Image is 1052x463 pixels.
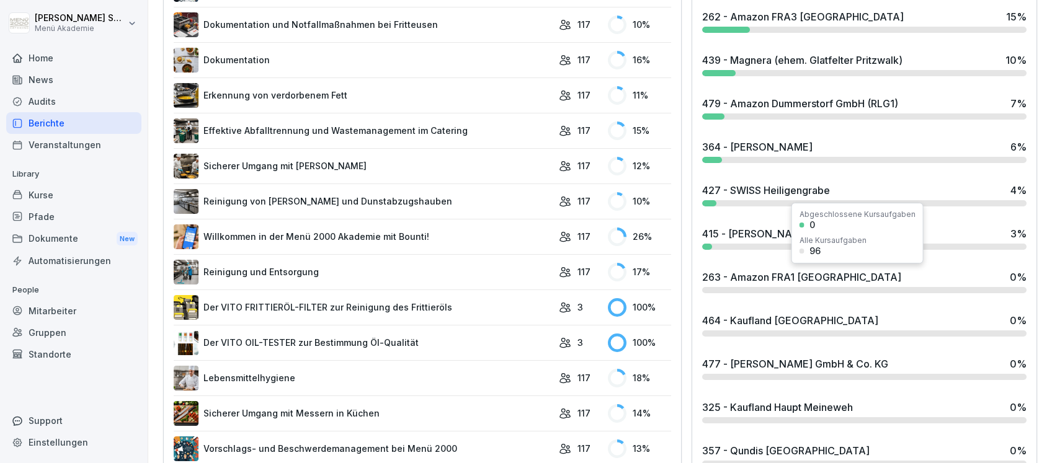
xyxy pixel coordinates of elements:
[697,221,1032,255] a: 415 - [PERSON_NAME]3%
[174,330,198,355] img: up30sq4qohmlf9oyka1pt50j.png
[6,343,141,365] a: Standorte
[697,91,1032,125] a: 479 - Amazon Dummerstorf GmbH (RLG1)7%
[577,301,583,314] p: 3
[6,227,141,250] div: Dokumente
[174,366,198,390] img: jz0fz12u36edh1e04itkdbcq.png
[174,48,198,73] img: jg117puhp44y4en97z3zv7dk.png
[577,124,591,137] p: 117
[6,250,141,271] a: Automatisierungen
[1010,400,1027,415] div: 0 %
[702,183,830,198] div: 427 - SWISS Heiligengrabe
[35,24,125,33] p: Menü Akademie
[174,224,553,249] a: Willkommen in der Menü 2000 Akademie mit Bounti!
[697,178,1032,211] a: 427 - SWISS Heiligengrabe4%
[1010,226,1027,241] div: 3 %
[1010,139,1027,154] div: 6 %
[702,96,898,111] div: 479 - Amazon Dummerstorf GmbH (RLG1)
[608,121,671,140] div: 15 %
[608,263,671,281] div: 17 %
[697,134,1032,168] a: 364 - [PERSON_NAME]6%
[577,371,591,384] p: 117
[6,134,141,156] a: Veranstaltungen
[117,232,138,246] div: New
[608,86,671,105] div: 11 %
[6,280,141,300] p: People
[174,330,553,355] a: Der VITO OIL-TESTER zur Bestimmung Öl-Qualität
[1005,53,1027,68] div: 10 %
[577,53,591,66] p: 117
[608,15,671,34] div: 10 %
[608,404,671,423] div: 14 %
[174,118,553,143] a: Effektive Abfalltrennung und Wastemanagement im Catering
[608,51,671,69] div: 16 %
[174,12,198,37] img: t30obnioake0y3p0okzoia1o.png
[608,369,671,387] div: 18 %
[577,159,591,172] p: 117
[702,139,813,154] div: 364 - [PERSON_NAME]
[702,400,853,415] div: 325 - Kaufland Haupt Meineweh
[577,407,591,420] p: 117
[809,247,821,255] div: 96
[6,47,141,69] a: Home
[174,401,553,426] a: Sicherer Umgang mit Messern in Küchen
[608,192,671,211] div: 10 %
[809,221,815,229] div: 0
[6,410,141,431] div: Support
[35,13,125,24] p: [PERSON_NAME] Schülzke
[608,439,671,458] div: 13 %
[608,298,671,317] div: 100 %
[697,265,1032,298] a: 263 - Amazon FRA1 [GEOGRAPHIC_DATA]0%
[577,195,591,208] p: 117
[6,227,141,250] a: DokumenteNew
[174,295,198,320] img: lxawnajjsce9vyoprlfqagnf.png
[702,313,878,328] div: 464 - Kaufland [GEOGRAPHIC_DATA]
[577,336,583,349] p: 3
[697,308,1032,342] a: 464 - Kaufland [GEOGRAPHIC_DATA]0%
[174,83,553,108] a: Erkennung von verdorbenem Fett
[1010,183,1027,198] div: 4 %
[6,90,141,112] a: Audits
[6,112,141,134] a: Berichte
[174,189,553,214] a: Reinigung von [PERSON_NAME] und Dunstabzugshauben
[174,295,553,320] a: Der VITO FRITTIERÖL-FILTER zur Reinigung des Frittieröls
[577,89,591,102] p: 117
[6,206,141,227] a: Pfade
[702,270,901,284] div: 263 - Amazon FRA1 [GEOGRAPHIC_DATA]
[6,69,141,90] a: News
[174,260,553,284] a: Reinigung und Entsorgung
[174,260,198,284] img: nskg7vq6i7f4obzkcl4brg5j.png
[800,211,916,218] div: Abgeschlossene Kursaufgaben
[6,431,141,453] div: Einstellungen
[1010,313,1027,328] div: 0 %
[800,237,867,244] div: Alle Kursaufgaben
[174,83,198,108] img: vqex8dna0ap6n9z3xzcqrj3m.png
[1010,96,1027,111] div: 7 %
[577,18,591,31] p: 117
[702,226,811,241] div: 415 - [PERSON_NAME]
[174,154,198,179] img: oyzz4yrw5r2vs0n5ee8wihvj.png
[174,366,553,390] a: Lebensmittelhygiene
[6,300,141,322] a: Mitarbeiter
[174,436,198,461] img: m8bvy8z8kneahw7tpdkl7btm.png
[1010,443,1027,458] div: 0 %
[702,443,870,458] div: 357 - Qundis [GEOGRAPHIC_DATA]
[174,12,553,37] a: Dokumentation und Notfallmaßnahmen bei Fritteusen
[702,356,888,371] div: 477 - [PERSON_NAME] GmbH & Co. KG
[174,118,198,143] img: he669w9sgyb8g06jkdrmvx6u.png
[697,4,1032,38] a: 262 - Amazon FRA3 [GEOGRAPHIC_DATA]15%
[608,333,671,352] div: 100 %
[1010,356,1027,371] div: 0 %
[608,227,671,246] div: 26 %
[6,322,141,343] a: Gruppen
[6,184,141,206] a: Kurse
